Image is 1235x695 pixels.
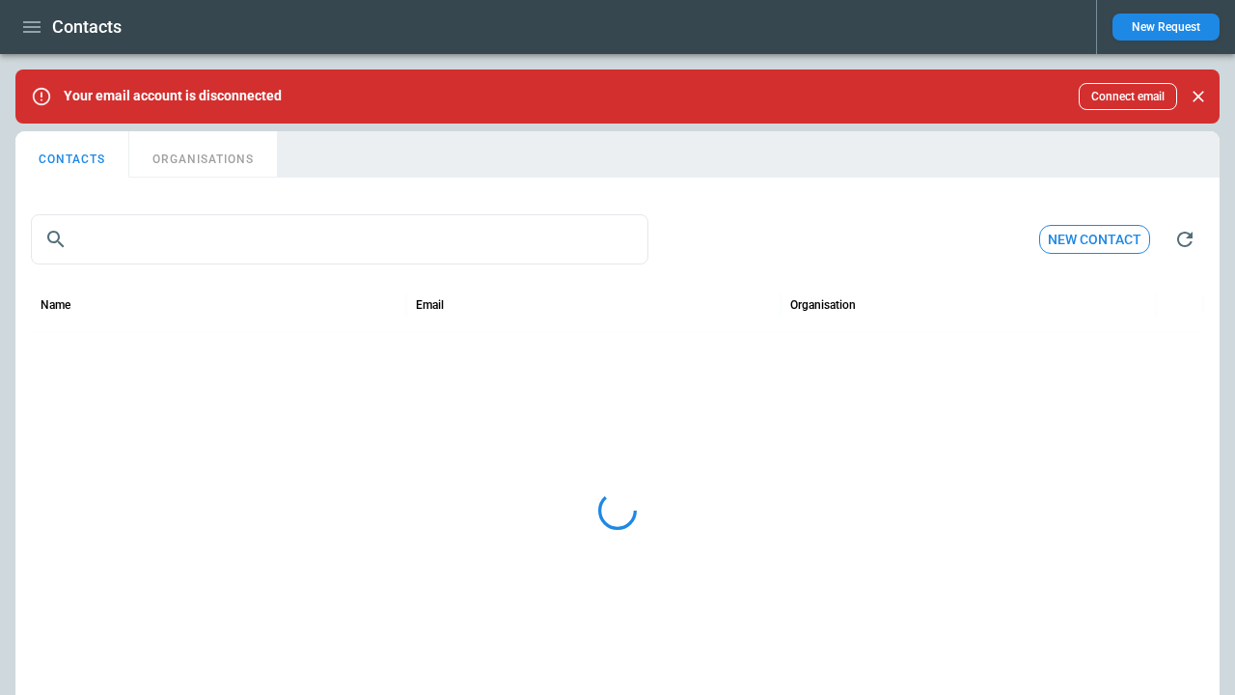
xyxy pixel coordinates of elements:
[416,298,444,312] div: Email
[1185,83,1212,110] button: Close
[64,88,282,104] p: Your email account is disconnected
[1039,225,1150,255] button: New contact
[129,131,277,178] button: ORGANISATIONS
[1185,75,1212,118] div: dismiss
[1079,83,1177,110] button: Connect email
[1112,14,1220,41] button: New Request
[52,15,122,39] h1: Contacts
[15,131,129,178] button: CONTACTS
[790,298,856,312] div: Organisation
[41,298,70,312] div: Name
